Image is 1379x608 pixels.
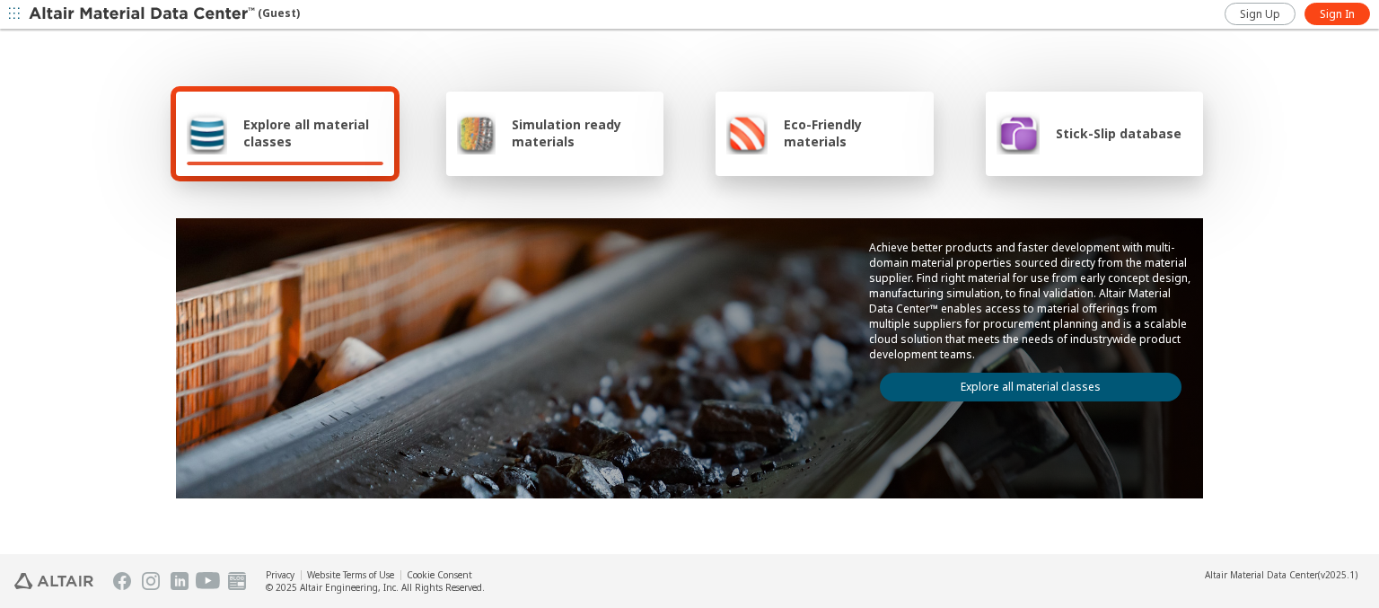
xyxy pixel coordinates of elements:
img: Eco-Friendly materials [726,111,768,154]
div: © 2025 Altair Engineering, Inc. All Rights Reserved. [266,581,485,594]
span: Simulation ready materials [512,116,653,150]
div: (v2025.1) [1205,568,1357,581]
img: Altair Engineering [14,573,93,589]
img: Simulation ready materials [457,111,496,154]
span: Explore all material classes [243,116,383,150]
span: Sign In [1320,7,1355,22]
img: Stick-Slip database [997,111,1040,154]
a: Cookie Consent [407,568,472,581]
span: Sign Up [1240,7,1280,22]
a: Explore all material classes [880,373,1181,401]
a: Sign In [1304,3,1370,25]
img: Altair Material Data Center [29,5,258,23]
img: Explore all material classes [187,111,227,154]
a: Sign Up [1225,3,1296,25]
span: Stick-Slip database [1056,125,1181,142]
div: (Guest) [29,5,300,23]
p: Achieve better products and faster development with multi-domain material properties sourced dire... [869,240,1192,362]
span: Altair Material Data Center [1205,568,1318,581]
a: Website Terms of Use [307,568,394,581]
a: Privacy [266,568,294,581]
span: Eco-Friendly materials [784,116,922,150]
